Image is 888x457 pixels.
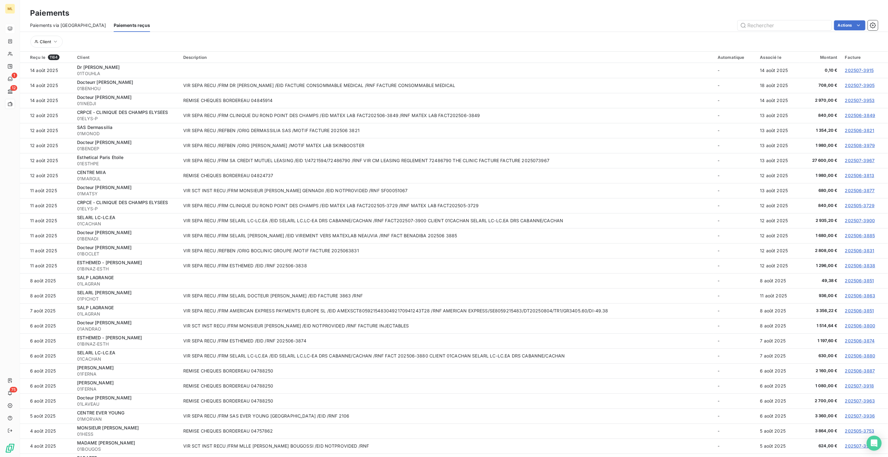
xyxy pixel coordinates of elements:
[20,408,73,424] td: 5 août 2025
[20,93,73,108] td: 14 août 2025
[756,243,800,258] td: 12 août 2025
[77,140,132,145] span: Docteur [PERSON_NAME]
[845,98,875,103] a: 202507-3953
[845,68,874,73] a: 202507-3915
[845,203,875,208] a: 202505-3729
[714,243,756,258] td: -
[756,288,800,303] td: 11 août 2025
[179,123,714,138] td: VIR SEPA RECU /REFBEN /ORIG DERMASSILIA SAS /MOTIF FACTURE 202506 3821
[77,125,112,130] span: SAS Dermassilia
[804,398,838,404] span: 2 700,00 €
[714,288,756,303] td: -
[756,348,800,363] td: 7 août 2025
[760,55,796,60] div: Associé le
[77,185,132,190] span: Docteur [PERSON_NAME]
[30,54,70,60] div: Reçu le
[756,123,800,138] td: 13 août 2025
[714,213,756,228] td: -
[77,371,176,377] span: 01FERNA
[77,55,176,60] div: Client
[179,333,714,348] td: VIR SEPA RECU /FRM ESTHEMED /EID /RNF 202506-3874
[30,8,69,19] h3: Paiements
[845,413,875,418] a: 202507-3936
[114,22,150,28] span: Paiements reçus
[20,348,73,363] td: 6 août 2025
[5,86,15,96] a: 12
[804,187,838,194] span: 680,00 €
[718,55,752,60] div: Automatique
[77,161,176,167] span: 01ESTHPE
[77,356,176,362] span: 01CACHAN
[756,318,800,333] td: 8 août 2025
[714,439,756,454] td: -
[77,446,176,452] span: 01BOUGOS
[714,108,756,123] td: -
[77,296,176,302] span: 01PICHOT
[804,218,838,224] span: 2 935,20 €
[20,288,73,303] td: 8 août 2025
[714,138,756,153] td: -
[77,410,125,415] span: CENTRE EVER YOUNG
[756,213,800,228] td: 12 août 2025
[804,353,838,359] span: 630,00 €
[714,393,756,408] td: -
[845,113,875,118] a: 202506-3849
[5,74,15,84] a: 1
[714,348,756,363] td: -
[845,383,874,388] a: 202507-3918
[20,108,73,123] td: 12 août 2025
[714,183,756,198] td: -
[804,263,838,269] span: 1 296,00 €
[20,63,73,78] td: 14 août 2025
[179,348,714,363] td: VIR SEPA RECU /FRM SELARL LC-LC.EA /EID SELARL LC.LC-EA DRS CABANNE/CACHAN /RNF FACT 202506-3880 ...
[179,213,714,228] td: VIR SEPA RECU /FRM SELARL LC-LC.EA /EID SELARL LC.LC-EA DRS CABANNE/CACHAN /RNF FACT202507-3900 C...
[804,233,838,239] span: 1 680,00 €
[804,413,838,419] span: 3 360,00 €
[834,20,865,30] button: Actions
[179,78,714,93] td: VIR SEPA RECU /FRM DR [PERSON_NAME] /EID FACTURE CONSOMMABLE MEDICAL /RNF FACTURE CONSOMMABLE MED...
[77,365,114,370] span: [PERSON_NAME]
[756,168,800,183] td: 12 août 2025
[714,363,756,378] td: -
[179,258,714,273] td: VIR SEPA RECU /FRM ESTHEMED /EID /RNF 202506-3838
[77,395,132,400] span: Docteur [PERSON_NAME]
[179,378,714,393] td: REMISE CHEQUES BORDEREAU 04788250
[714,93,756,108] td: -
[845,278,874,283] a: 202506-3851
[756,78,800,93] td: 18 août 2025
[20,78,73,93] td: 14 août 2025
[77,155,123,160] span: Esthetical Paris Etoile
[77,416,176,422] span: 01MORVAN
[804,55,838,60] div: Montant
[77,85,176,92] span: 01BENHOU
[20,439,73,454] td: 4 août 2025
[20,318,73,333] td: 6 août 2025
[20,213,73,228] td: 11 août 2025
[77,305,114,310] span: SALP LAGRANGE
[179,108,714,123] td: VIR SEPA RECU /FRM CLINIQUE DU ROND POINT DES CHAMPS /EID MATEX LAB FACT202506-3849 /RNF MATEX LA...
[714,303,756,318] td: -
[714,78,756,93] td: -
[77,260,142,265] span: ESTHEMED - [PERSON_NAME]
[20,393,73,408] td: 6 août 2025
[12,73,17,78] span: 1
[804,428,838,434] span: 3 864,00 €
[20,273,73,288] td: 8 août 2025
[804,443,838,449] span: 624,00 €
[756,363,800,378] td: 6 août 2025
[845,128,875,133] a: 202506-3821
[845,338,875,343] a: 202506-3874
[179,198,714,213] td: VIR SEPA RECU /FRM CLINIQUE DU ROND POINT DES CHAMPS /EID MATEX LAB FACT202505-3729 /RNF MATEX LA...
[804,82,838,89] span: 708,00 €
[77,326,176,332] span: 01ANDRAO
[756,408,800,424] td: 6 août 2025
[845,173,875,178] a: 202506-3813
[77,200,168,205] span: CRPCE - CLINIQUE DES CHAMPS ELYSEES
[77,425,139,430] span: MONSIEUR [PERSON_NAME]
[20,123,73,138] td: 12 août 2025
[179,303,714,318] td: VIR SEPA RECU /FRM AMERICAN EXPRESS PAYMENTS EUROPE SL /EID AMEXSCT80592154830492170941243T28 /RN...
[867,436,882,451] div: Open Intercom Messenger
[845,428,875,434] a: 202505-3753
[179,393,714,408] td: REMISE CHEQUES BORDEREAU 04788250
[10,85,17,91] span: 12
